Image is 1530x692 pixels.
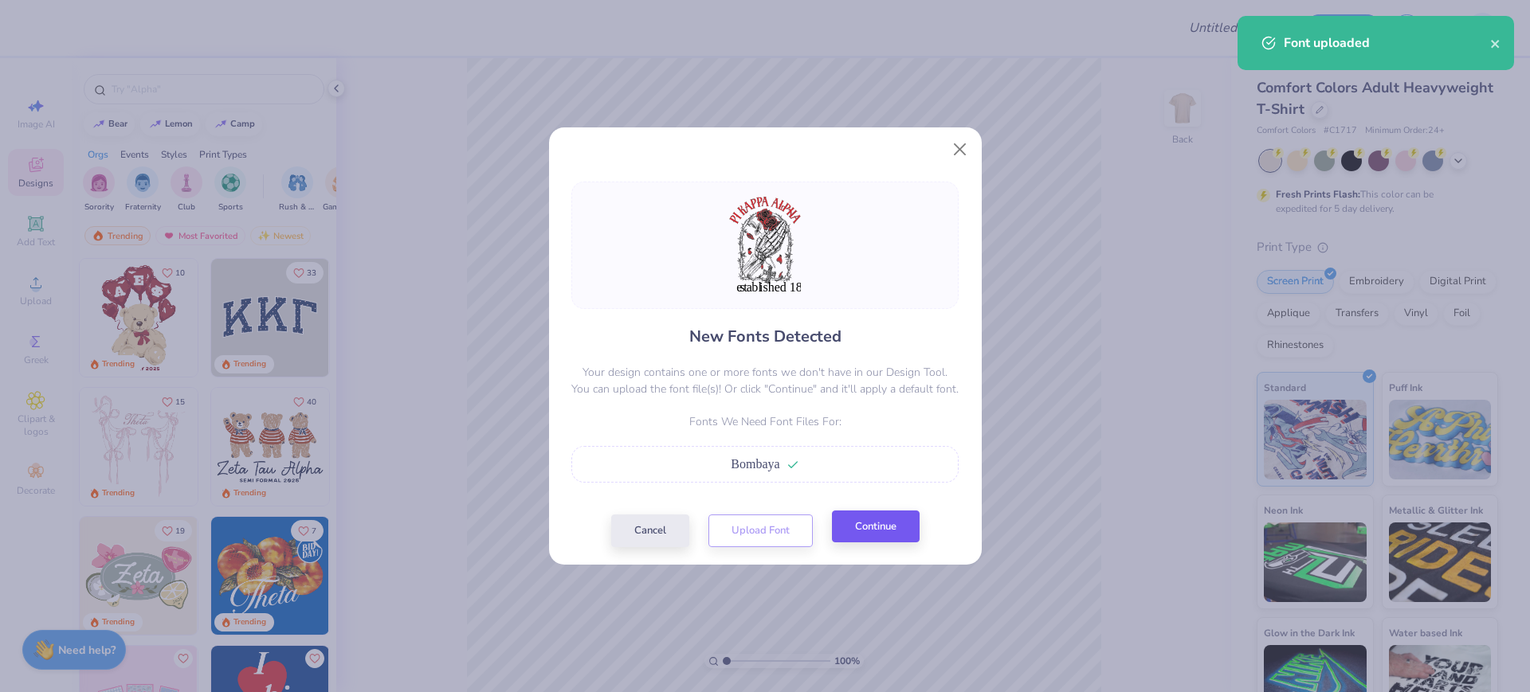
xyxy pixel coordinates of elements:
[611,514,689,547] button: Cancel
[689,325,841,348] h4: New Fonts Detected
[944,135,975,165] button: Close
[832,510,920,543] button: Continue
[571,413,959,430] p: Fonts We Need Font Files For:
[571,364,959,397] p: Your design contains one or more fonts we don't have in our Design Tool. You can upload the font ...
[1490,33,1501,53] button: close
[1284,33,1490,53] div: Font uploaded
[731,457,779,471] span: Bombaya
